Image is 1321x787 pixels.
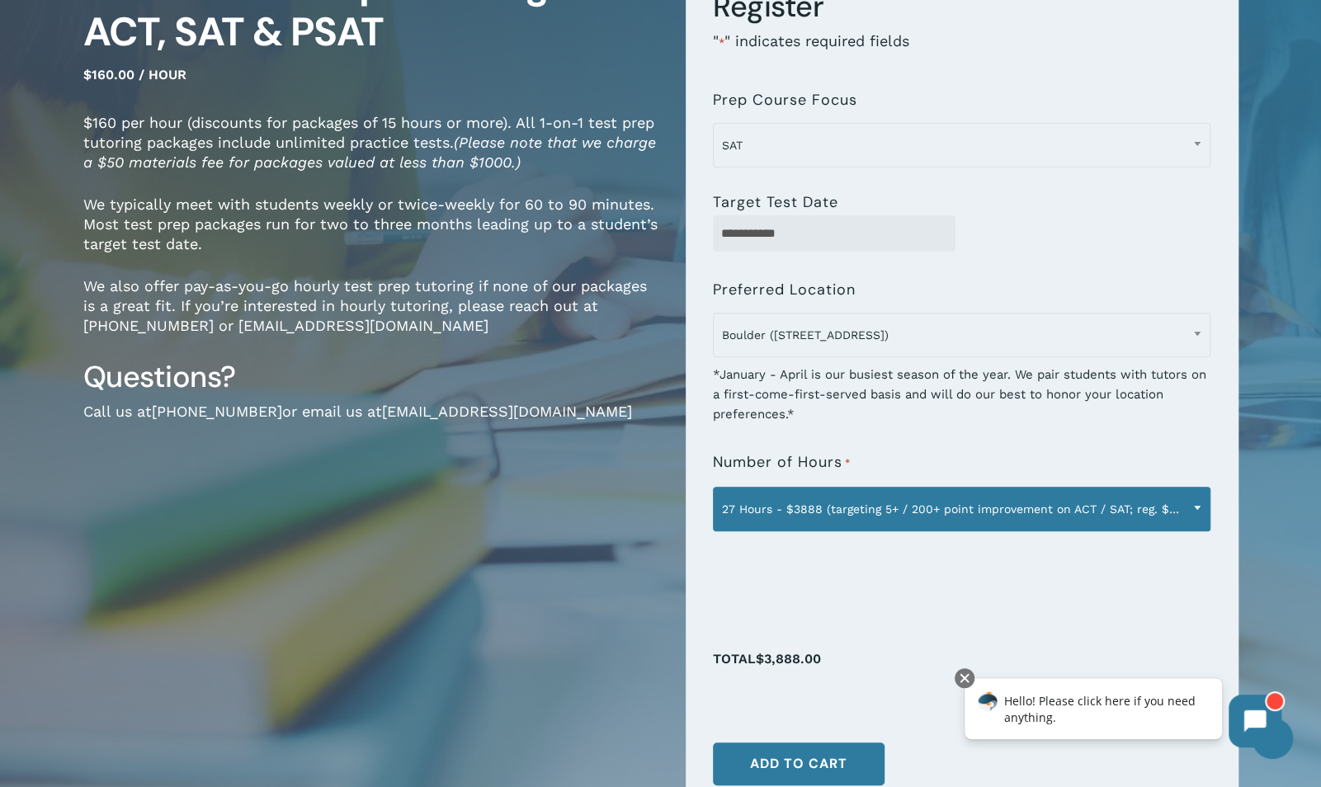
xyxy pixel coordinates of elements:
[83,358,661,396] h3: Questions?
[83,402,661,444] p: Call us at or email us at
[713,541,964,606] iframe: reCAPTCHA
[713,313,1210,357] span: Boulder (1320 Pearl St.)
[83,67,186,82] span: $160.00 / hour
[714,128,1210,163] span: SAT
[713,647,1210,689] p: Total
[83,276,661,358] p: We also offer pay-as-you-go hourly test prep tutoring if none of our packages is a great fit. If ...
[83,134,656,171] em: (Please note that we charge a $50 materials fee for packages valued at less than $1000.)
[713,194,838,210] label: Target Test Date
[713,742,885,785] button: Add to cart
[713,454,851,472] label: Number of Hours
[713,487,1210,531] span: 27 Hours - $3888 (targeting 5+ / 200+ point improvement on ACT / SAT; reg. $4320)
[152,403,282,420] a: [PHONE_NUMBER]
[756,651,821,667] span: $3,888.00
[382,403,632,420] a: [EMAIL_ADDRESS][DOMAIN_NAME]
[713,92,857,108] label: Prep Course Focus
[714,492,1210,526] span: 27 Hours - $3888 (targeting 5+ / 200+ point improvement on ACT / SAT; reg. $4320)
[713,123,1210,167] span: SAT
[713,281,856,298] label: Preferred Location
[714,318,1210,352] span: Boulder (1320 Pearl St.)
[83,195,661,276] p: We typically meet with students weekly or twice-weekly for 60 to 90 minutes. Most test prep packa...
[83,113,661,195] p: $160 per hour (discounts for packages of 15 hours or more). All 1-on-1 test prep tutoring package...
[713,31,1210,75] p: " " indicates required fields
[713,354,1210,424] div: *January - April is our busiest season of the year. We pair students with tutors on a first-come-...
[947,665,1298,764] iframe: Chatbot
